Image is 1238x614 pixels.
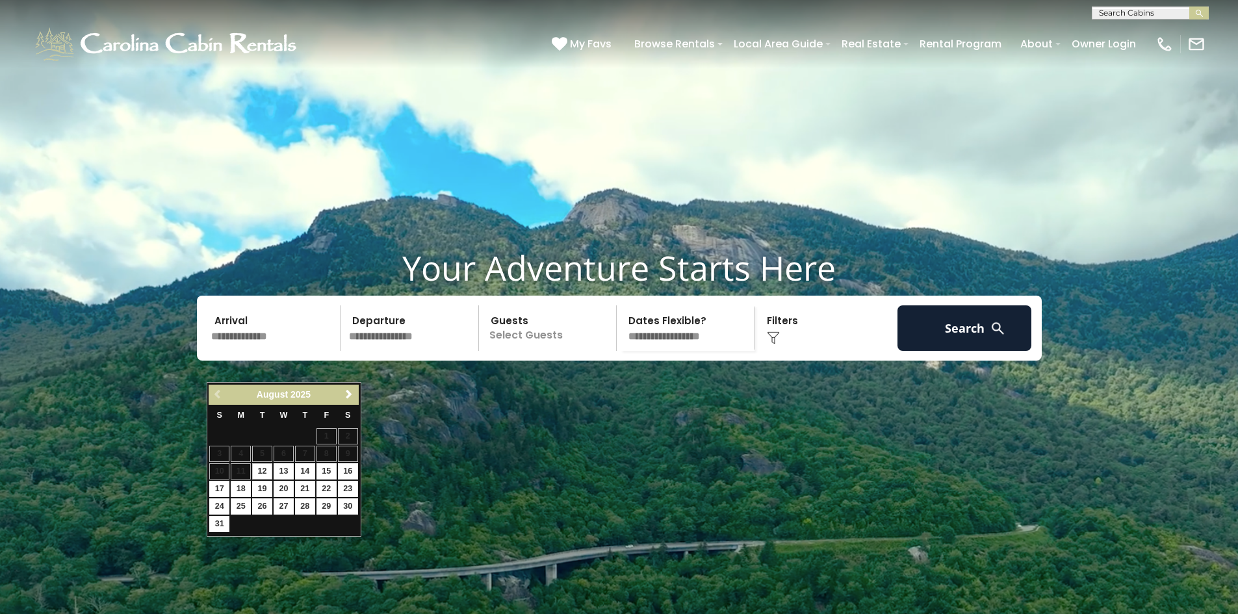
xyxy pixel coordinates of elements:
[324,411,329,420] span: Friday
[231,481,251,497] a: 18
[1187,35,1206,53] img: mail-regular-white.png
[316,463,337,480] a: 15
[252,498,272,515] a: 26
[32,25,302,64] img: White-1-1-2.png
[237,411,244,420] span: Monday
[257,389,288,400] span: August
[295,498,315,515] a: 28
[344,389,354,400] span: Next
[303,411,308,420] span: Thursday
[290,389,311,400] span: 2025
[209,516,229,532] a: 31
[252,481,272,497] a: 19
[338,463,358,480] a: 16
[341,387,357,403] a: Next
[274,481,294,497] a: 20
[345,411,350,420] span: Saturday
[835,32,907,55] a: Real Estate
[316,481,337,497] a: 22
[1014,32,1059,55] a: About
[209,481,229,497] a: 17
[1155,35,1174,53] img: phone-regular-white.png
[274,463,294,480] a: 13
[209,498,229,515] a: 24
[295,481,315,497] a: 21
[252,463,272,480] a: 12
[990,320,1006,337] img: search-regular-white.png
[280,411,288,420] span: Wednesday
[570,36,612,52] span: My Favs
[913,32,1008,55] a: Rental Program
[767,331,780,344] img: filter--v1.png
[628,32,721,55] a: Browse Rentals
[10,248,1228,288] h1: Your Adventure Starts Here
[338,498,358,515] a: 30
[727,32,829,55] a: Local Area Guide
[260,411,265,420] span: Tuesday
[1065,32,1142,55] a: Owner Login
[274,498,294,515] a: 27
[897,305,1032,351] button: Search
[295,463,315,480] a: 14
[338,481,358,497] a: 23
[316,498,337,515] a: 29
[483,305,617,351] p: Select Guests
[231,498,251,515] a: 25
[217,411,222,420] span: Sunday
[552,36,615,53] a: My Favs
